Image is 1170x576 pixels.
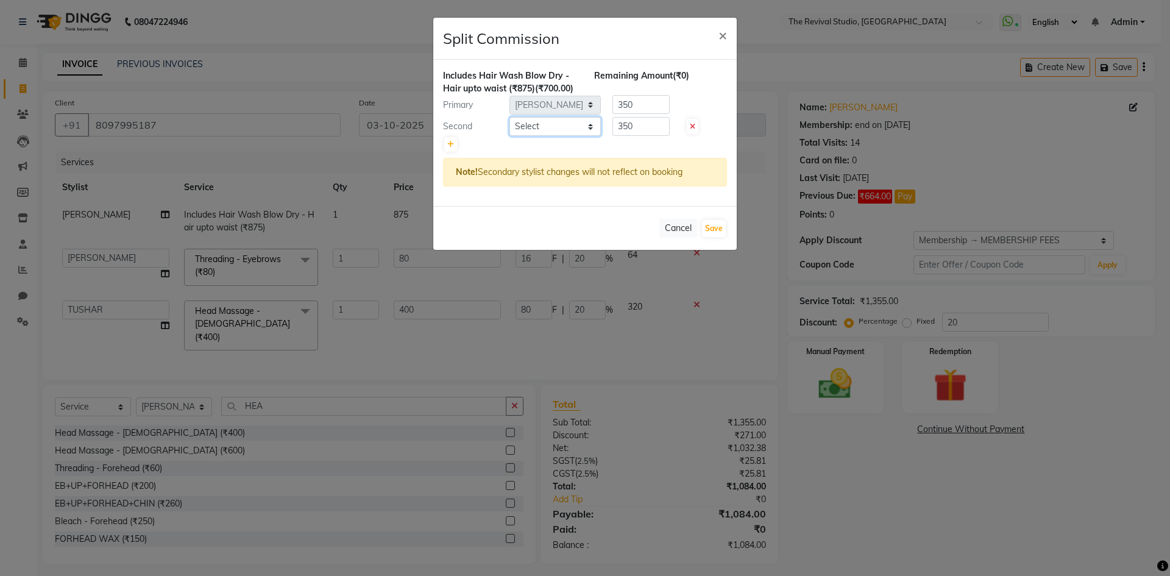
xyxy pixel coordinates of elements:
[594,70,673,81] span: Remaining Amount
[673,70,689,81] span: (₹0)
[456,166,478,177] strong: Note!
[659,219,697,238] button: Cancel
[718,26,727,44] span: ×
[443,70,569,94] span: Includes Hair Wash Blow Dry - Hair upto waist (₹875)
[709,18,737,52] button: Close
[434,120,509,133] div: Second
[443,158,727,187] div: Secondary stylist changes will not reflect on booking
[443,27,559,49] h4: Split Commission
[535,83,573,94] span: (₹700.00)
[434,99,509,112] div: Primary
[702,220,726,237] button: Save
